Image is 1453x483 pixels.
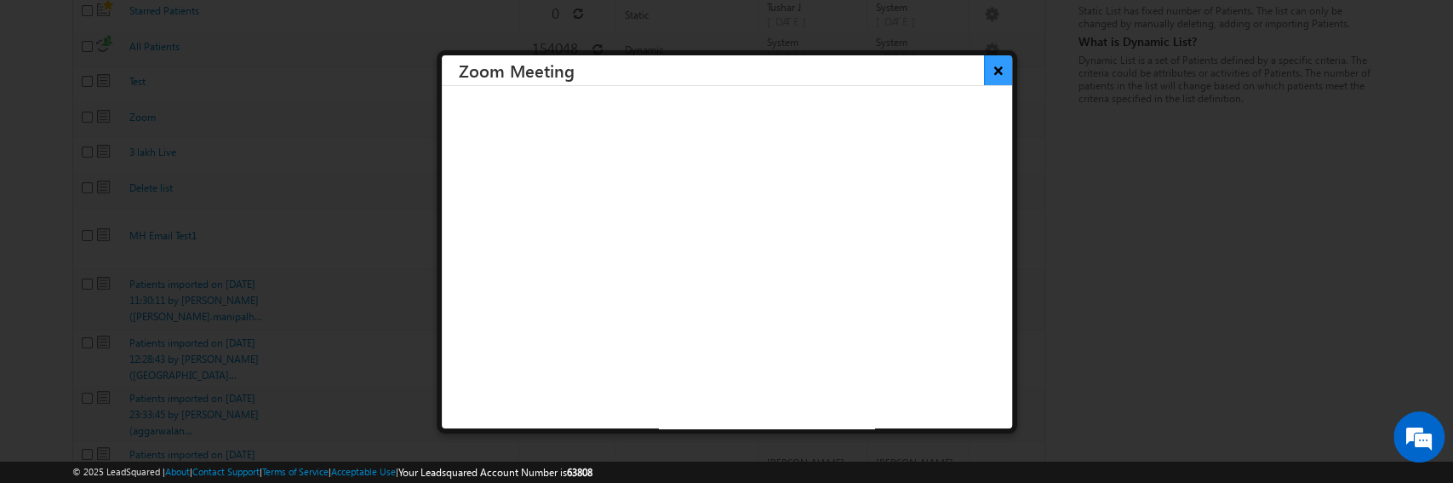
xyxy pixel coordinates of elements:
button: × [984,55,1012,85]
div: Chat with us now [89,89,286,112]
em: Start Chat [232,371,309,394]
span: 63808 [567,466,592,479]
img: d_60004797649_company_0_60004797649 [29,89,72,112]
a: Acceptable Use [331,466,396,477]
h3: Zoom Meeting [459,55,1012,85]
a: Contact Support [192,466,260,477]
a: Terms of Service [262,466,329,477]
span: © 2025 LeadSquared | | | | | [72,464,592,480]
textarea: Type your message and hit 'Enter' [22,158,311,356]
div: Minimize live chat window [279,9,320,49]
span: Your Leadsquared Account Number is [398,466,592,479]
a: About [165,466,190,477]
